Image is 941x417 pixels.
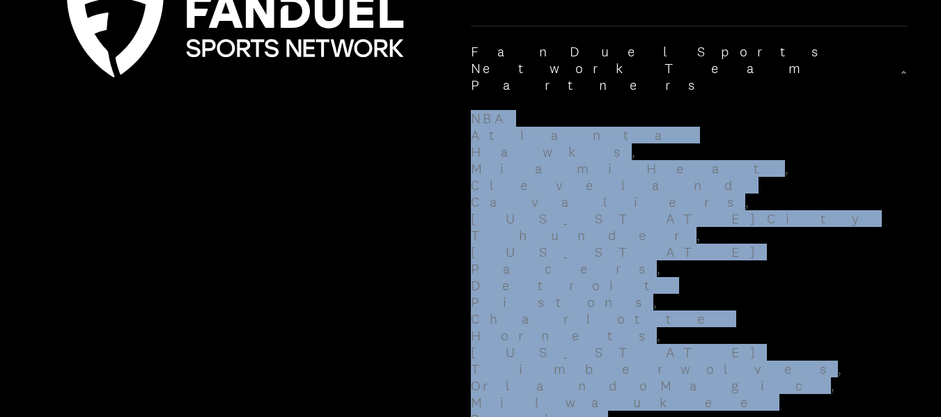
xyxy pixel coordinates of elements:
a: Detroit Pistons [471,277,705,310]
a: [US_STATE] Timberwolves [471,344,889,377]
a: [US_STATE] City Thunder [471,210,878,244]
p: NBA [471,110,908,127]
a: Orlando Magic [471,377,882,394]
a: Atlanta Hawks [471,127,697,160]
a: [US_STATE] Pacers [471,244,763,277]
a: Charlotte Hornets [471,310,733,344]
a: Cleveland Cavaliers [471,177,797,210]
a: Miami Heat [471,160,837,177]
h2: FanDuel Sports Network Team Partners [471,43,901,93]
